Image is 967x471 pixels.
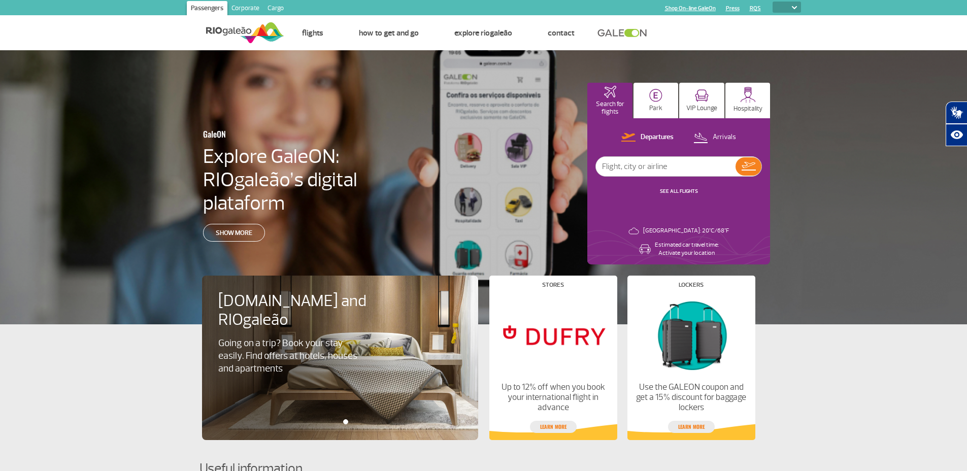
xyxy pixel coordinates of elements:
[218,292,380,329] h4: [DOMAIN_NAME] and RIOgaleão
[203,145,422,215] h4: Explore GaleON: RIOgaleão’s digital plataform
[636,296,746,374] img: Lockers
[359,28,419,38] a: How to get and go
[665,5,716,12] a: Shop On-line GaleOn
[740,87,756,103] img: hospitality.svg
[668,421,715,433] a: Learn more
[548,28,575,38] a: Contact
[643,227,729,235] p: [GEOGRAPHIC_DATA]: 20°C/68°F
[686,105,717,112] p: VIP Lounge
[497,296,608,374] img: Stores
[946,124,967,146] button: Abrir recursos assistivos.
[187,1,227,17] a: Passengers
[679,83,724,118] button: VIP Lounge
[649,89,662,102] img: carParkingHome.svg
[726,5,740,12] a: Press
[604,86,616,98] img: airplaneHomeActive.svg
[649,105,662,112] p: Park
[946,102,967,146] div: Plugin de acessibilidade da Hand Talk.
[655,241,719,257] p: Estimated car travel time: Activate your location
[750,5,761,12] a: RQS
[641,132,674,142] p: Departures
[497,382,608,413] p: Up to 12% off when you book your international flight in advance
[725,83,771,118] button: Hospitality
[203,123,373,145] h3: GaleON
[946,102,967,124] button: Abrir tradutor de língua de sinais.
[618,131,677,144] button: Departures
[542,282,564,288] h4: Stores
[660,188,698,194] a: SEE ALL FLIGHTS
[713,132,736,142] p: Arrivals
[218,292,462,375] a: [DOMAIN_NAME] and RIOgaleãoGoing on a trip? Book your stay easily. Find offers at hotels, houses ...
[679,282,704,288] h4: Lockers
[695,89,709,102] img: vipRoom.svg
[596,157,736,176] input: Flight, city or airline
[454,28,512,38] a: Explore RIOgaleão
[633,83,679,118] button: Park
[636,382,746,413] p: Use the GALEON coupon and get a 15% discount for baggage lockers
[657,187,701,195] button: SEE ALL FLIGHTS
[218,337,362,375] p: Going on a trip? Book your stay easily. Find offers at hotels, houses and apartments
[592,100,627,116] p: Search for flights
[587,83,632,118] button: Search for flights
[263,1,288,17] a: Cargo
[690,131,739,144] button: Arrivals
[203,224,265,242] a: Show more
[733,105,762,113] p: Hospitality
[530,421,577,433] a: Learn more
[227,1,263,17] a: Corporate
[302,28,323,38] a: Flights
